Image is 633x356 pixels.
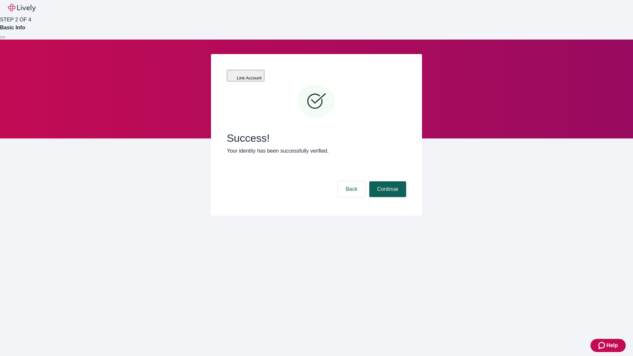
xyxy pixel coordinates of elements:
button: Back [338,181,365,197]
button: Link Account [227,70,264,81]
p: Your identity has been successfully verified. [227,147,406,155]
svg: Checkmark icon [297,82,336,121]
span: Help [606,341,618,349]
svg: Zendesk support icon [598,341,606,349]
button: Zendesk support iconHelp [590,339,626,352]
img: Lively [8,4,36,12]
button: Continue [369,181,406,197]
span: Success! [227,132,406,144]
